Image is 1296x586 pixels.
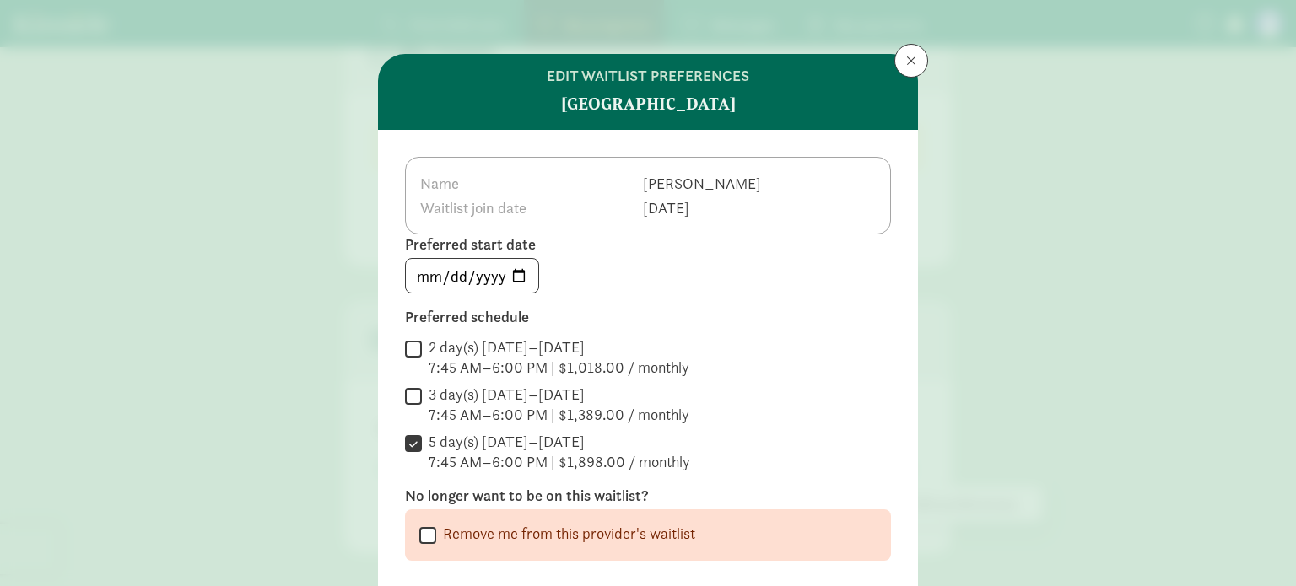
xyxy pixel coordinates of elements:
strong: [GEOGRAPHIC_DATA] [561,91,736,116]
label: Remove me from this provider's waitlist [436,524,695,544]
div: 5 day(s) [DATE]–[DATE] [429,432,690,452]
label: Preferred schedule [405,307,891,327]
th: Name [419,171,642,196]
th: Waitlist join date [419,196,642,220]
td: [DATE] [642,196,762,220]
div: 2 day(s) [DATE]–[DATE] [429,337,689,358]
div: 3 day(s) [DATE]–[DATE] [429,384,689,405]
label: Preferred start date [405,234,891,255]
h6: edit waitlist preferences [547,67,749,84]
td: [PERSON_NAME] [642,171,762,196]
div: 7:45 AM–6:00 PM | $1,389.00 / monthly [429,405,689,425]
div: 7:45 AM–6:00 PM | $1,018.00 / monthly [429,358,689,378]
label: No longer want to be on this waitlist? [405,486,891,506]
div: 7:45 AM–6:00 PM | $1,898.00 / monthly [429,452,690,472]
